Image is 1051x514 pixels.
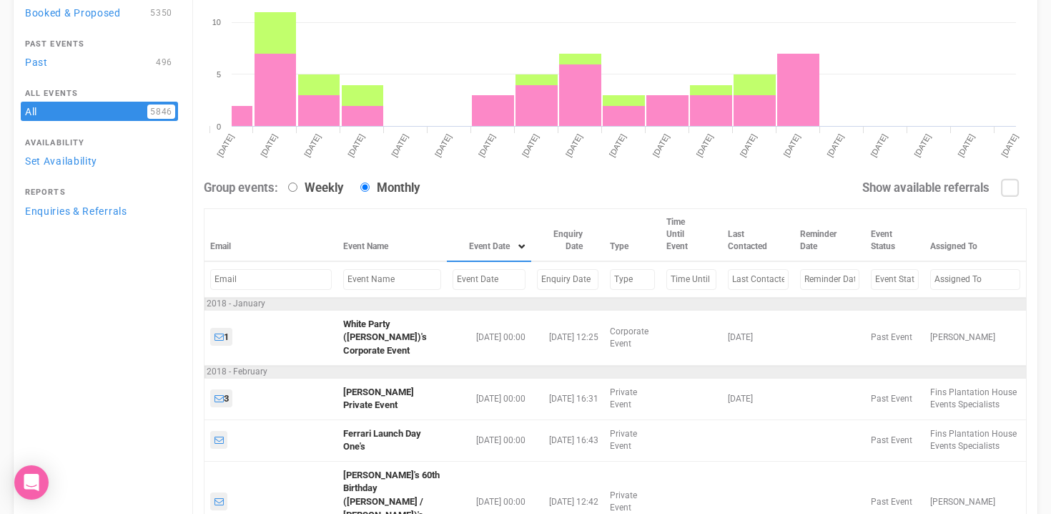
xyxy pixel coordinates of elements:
tspan: [DATE] [564,132,584,158]
h4: Past Events [25,40,174,49]
span: 5846 [147,105,175,119]
tspan: 10 [212,18,221,26]
a: [PERSON_NAME] Private Event [343,387,414,411]
tspan: [DATE] [781,132,801,158]
tspan: [DATE] [651,132,671,158]
td: [DATE] 16:31 [531,378,604,420]
a: Past496 [21,52,178,72]
tspan: [DATE] [1000,132,1020,158]
div: Open Intercom Messenger [14,465,49,500]
strong: Show available referrals [862,180,990,195]
td: [DATE] 16:43 [531,420,604,461]
input: Filter by Enquiry Date [537,269,598,290]
input: Filter by Event Name [343,269,441,290]
th: Reminder Date [794,209,864,261]
th: Assigned To [924,209,1027,261]
tspan: [DATE] [259,132,279,158]
td: Fins Plantation House Events Specialists [924,378,1027,420]
input: Filter by Event Status [871,269,919,290]
th: Time Until Event [661,209,722,261]
tspan: [DATE] [956,132,976,158]
tspan: [DATE] [346,132,366,158]
th: Email [204,209,338,261]
a: 3 [210,389,232,407]
td: 2018 - February [204,365,1027,378]
th: Type [604,209,661,261]
input: Filter by Last Contacted [728,269,789,290]
input: Filter by Assigned To [930,269,1020,290]
td: Private Event [604,420,661,461]
label: Weekly [281,180,343,197]
tspan: 5 [217,70,221,79]
tspan: [DATE] [433,132,453,158]
tspan: [DATE] [302,132,322,158]
td: 2018 - January [204,297,1027,310]
td: [DATE] 00:00 [447,420,531,461]
td: [DATE] 00:00 [447,310,531,365]
th: Event Status [865,209,924,261]
td: Private Event [604,378,661,420]
td: Past Event [865,420,924,461]
h4: Availability [25,139,174,147]
tspan: [DATE] [695,132,715,158]
input: Monthly [360,183,370,192]
td: Past Event [865,310,924,365]
a: Booked & Proposed5350 [21,3,178,22]
tspan: 0 [217,122,221,131]
a: Ferrari Launch Day One's [343,428,421,452]
input: Filter by Event Date [453,269,525,290]
tspan: [DATE] [215,132,235,158]
th: Event Name [337,209,447,261]
h4: All Events [25,89,174,98]
td: Past Event [865,378,924,420]
tspan: [DATE] [390,132,410,158]
input: Weekly [288,183,297,192]
tspan: [DATE] [608,132,628,158]
tspan: [DATE] [477,132,497,158]
td: [DATE] 00:00 [447,378,531,420]
tspan: [DATE] [520,132,541,158]
a: White Party ([PERSON_NAME])'s Corporate Event [343,319,427,356]
td: Corporate Event [604,310,661,365]
span: 5350 [147,6,175,20]
a: All5846 [21,102,178,121]
strong: Group events: [204,180,278,195]
label: Monthly [353,180,420,197]
span: 496 [153,55,175,69]
a: 1 [210,328,232,346]
a: Set Availability [21,151,178,170]
a: Enquiries & Referrals [21,201,178,220]
tspan: [DATE] [912,132,932,158]
td: [DATE] [722,378,794,420]
tspan: [DATE] [825,132,845,158]
th: Last Contacted [722,209,794,261]
th: Event Date [447,209,531,261]
tspan: [DATE] [739,132,759,158]
input: Filter by Email [210,269,332,290]
input: Filter by Time Until Event [666,269,716,290]
th: Enquiry Date [531,209,604,261]
td: Fins Plantation House Events Specialists [924,420,1027,461]
input: Filter by Reminder Date [800,269,859,290]
td: [PERSON_NAME] [924,310,1027,365]
h4: Reports [25,188,174,197]
td: [DATE] 12:25 [531,310,604,365]
tspan: [DATE] [869,132,889,158]
input: Filter by Type [610,269,655,290]
td: [DATE] [722,310,794,365]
